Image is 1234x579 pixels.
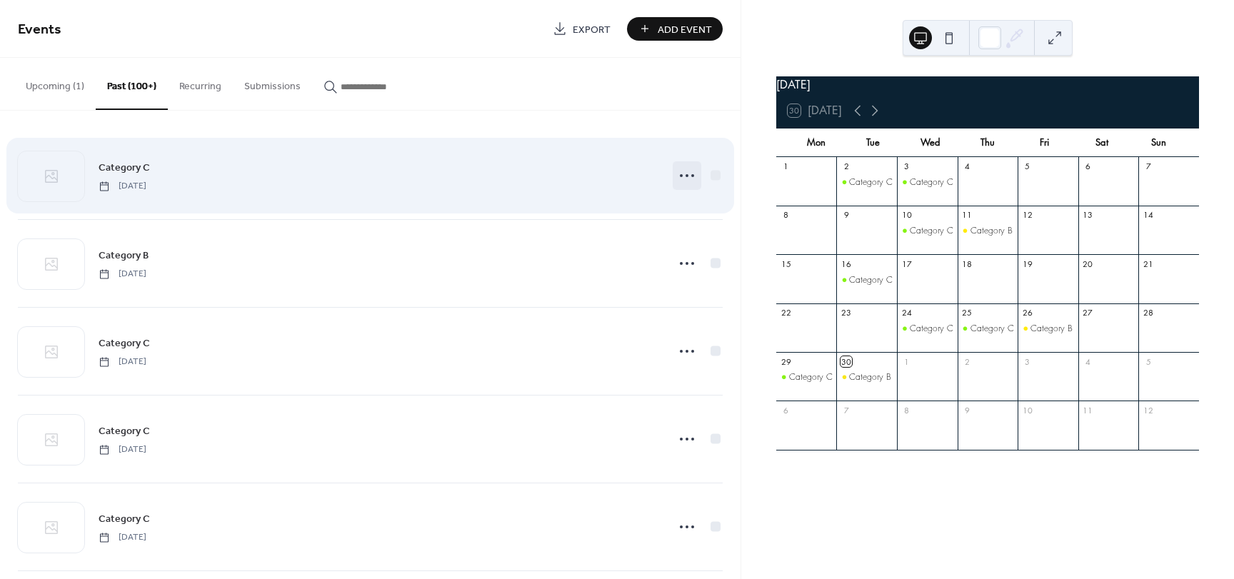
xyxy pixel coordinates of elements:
[962,161,973,172] div: 4
[1083,308,1093,318] div: 27
[958,323,1018,335] div: Category C
[1143,210,1153,221] div: 14
[970,225,1013,237] div: Category B
[99,356,146,368] span: [DATE]
[849,371,891,383] div: Category B
[910,225,953,237] div: Category C
[776,76,1199,94] div: [DATE]
[781,356,791,367] div: 29
[1083,405,1093,416] div: 11
[542,17,621,41] a: Export
[99,512,150,527] span: Category C
[99,510,150,527] a: Category C
[1143,356,1153,367] div: 5
[1073,129,1130,157] div: Sat
[962,405,973,416] div: 9
[910,176,953,188] div: Category C
[836,274,897,286] div: Category C
[99,335,150,351] a: Category C
[1083,356,1093,367] div: 4
[96,58,168,110] button: Past (100+)
[962,356,973,367] div: 2
[781,308,791,318] div: 22
[849,274,893,286] div: Category C
[781,210,791,221] div: 8
[781,258,791,269] div: 15
[573,22,611,37] span: Export
[99,423,150,439] a: Category C
[959,129,1016,157] div: Thu
[99,159,150,176] a: Category C
[1022,258,1033,269] div: 19
[1143,308,1153,318] div: 28
[1130,129,1188,157] div: Sun
[99,247,149,263] a: Category B
[99,268,146,281] span: [DATE]
[841,258,851,269] div: 16
[1022,308,1033,318] div: 26
[910,323,953,335] div: Category C
[1022,210,1033,221] div: 12
[1143,258,1153,269] div: 21
[233,58,312,109] button: Submissions
[1143,161,1153,172] div: 7
[901,308,912,318] div: 24
[1083,161,1093,172] div: 6
[1018,323,1078,335] div: Category B
[845,129,902,157] div: Tue
[781,161,791,172] div: 1
[99,161,150,176] span: Category C
[841,356,851,367] div: 30
[1083,210,1093,221] div: 13
[841,405,851,416] div: 7
[902,129,959,157] div: Wed
[962,308,973,318] div: 25
[901,258,912,269] div: 17
[1083,258,1093,269] div: 20
[1143,405,1153,416] div: 12
[788,129,845,157] div: Mon
[627,17,723,41] button: Add Event
[836,176,897,188] div: Category C
[901,210,912,221] div: 10
[962,258,973,269] div: 18
[897,176,958,188] div: Category C
[841,210,851,221] div: 9
[1022,356,1033,367] div: 3
[99,248,149,263] span: Category B
[1022,161,1033,172] div: 5
[99,336,150,351] span: Category C
[658,22,712,37] span: Add Event
[836,371,897,383] div: Category B
[897,323,958,335] div: Category C
[901,405,912,416] div: 8
[897,225,958,237] div: Category C
[1016,129,1073,157] div: Fri
[841,308,851,318] div: 23
[841,161,851,172] div: 2
[99,443,146,456] span: [DATE]
[789,371,833,383] div: Category C
[970,323,1014,335] div: Category C
[958,225,1018,237] div: Category B
[901,161,912,172] div: 3
[168,58,233,109] button: Recurring
[1022,405,1033,416] div: 10
[99,531,146,544] span: [DATE]
[18,16,61,44] span: Events
[962,210,973,221] div: 11
[1030,323,1073,335] div: Category B
[99,180,146,193] span: [DATE]
[901,356,912,367] div: 1
[849,176,893,188] div: Category C
[14,58,96,109] button: Upcoming (1)
[99,424,150,439] span: Category C
[776,371,837,383] div: Category C
[781,405,791,416] div: 6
